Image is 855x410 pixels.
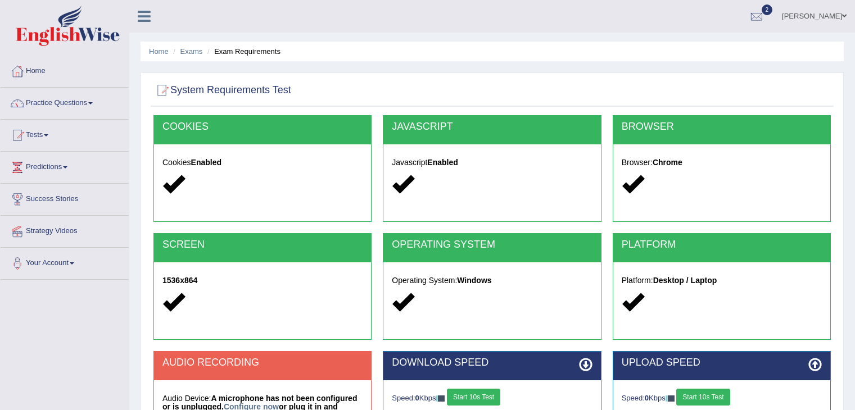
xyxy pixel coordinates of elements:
[392,389,592,408] div: Speed: Kbps
[162,239,363,250] h2: SCREEN
[1,184,129,212] a: Success Stories
[162,276,197,285] strong: 1536x864
[762,4,773,15] span: 2
[162,121,363,133] h2: COOKIES
[392,158,592,167] h5: Javascript
[622,121,822,133] h2: BROWSER
[622,276,822,285] h5: Platform:
[205,46,281,57] li: Exam Requirements
[676,389,730,406] button: Start 10s Test
[180,47,203,56] a: Exams
[645,394,649,402] strong: 0
[622,158,822,167] h5: Browser:
[162,357,363,368] h2: AUDIO RECORDING
[622,357,822,368] h2: UPLOAD SPEED
[392,239,592,250] h2: OPERATING SYSTEM
[653,276,717,285] strong: Desktop / Laptop
[447,389,500,406] button: Start 10s Test
[1,120,129,148] a: Tests
[392,357,592,368] h2: DOWNLOAD SPEED
[653,158,682,167] strong: Chrome
[162,158,363,167] h5: Cookies
[392,121,592,133] h2: JAVASCRIPT
[622,389,822,408] div: Speed: Kbps
[191,158,221,167] strong: Enabled
[415,394,419,402] strong: 0
[1,216,129,244] a: Strategy Videos
[392,276,592,285] h5: Operating System:
[1,248,129,276] a: Your Account
[427,158,458,167] strong: Enabled
[1,152,129,180] a: Predictions
[149,47,169,56] a: Home
[1,88,129,116] a: Practice Questions
[666,395,675,402] img: ajax-loader-fb-connection.gif
[153,82,291,99] h2: System Requirements Test
[1,56,129,84] a: Home
[436,395,445,402] img: ajax-loader-fb-connection.gif
[622,239,822,250] h2: PLATFORM
[457,276,491,285] strong: Windows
